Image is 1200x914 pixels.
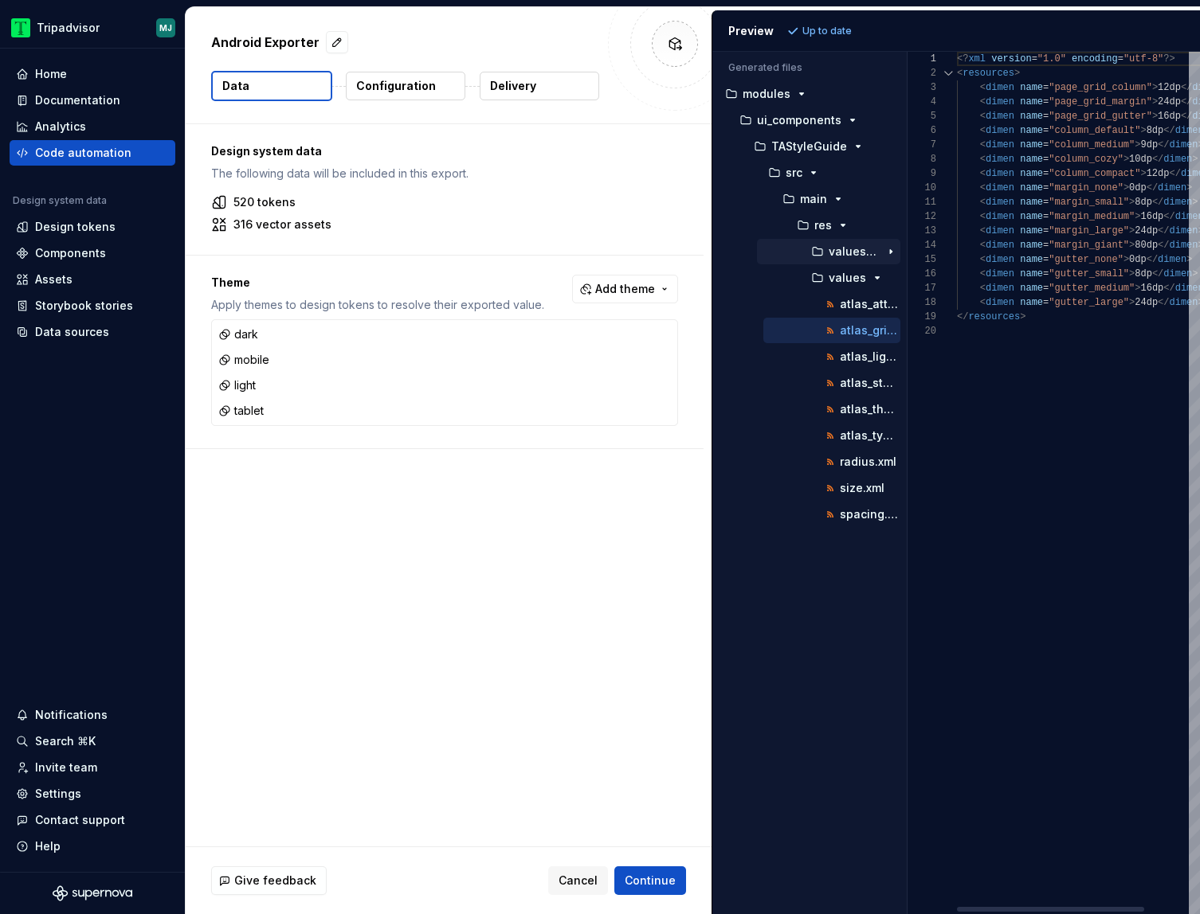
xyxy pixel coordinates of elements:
[211,71,332,101] button: Data
[802,25,852,37] p: Up to date
[222,78,249,94] p: Data
[234,873,316,889] span: Give feedback
[10,214,175,240] a: Design tokens
[35,733,96,749] div: Search ⌘K
[218,403,264,419] div: tablet
[35,707,108,723] div: Notifications
[490,78,536,94] p: Delivery
[159,21,172,34] div: MJ
[35,324,109,340] div: Data sources
[35,66,67,82] div: Home
[346,72,465,100] button: Configuration
[480,72,599,100] button: Delivery
[211,33,320,52] p: Android Exporter
[233,194,296,210] p: 520 tokens
[572,275,678,303] button: Add theme
[218,377,256,393] div: light
[10,240,175,266] a: Components
[211,866,327,895] button: Give feedback
[10,140,175,166] a: Code automation
[35,92,120,108] div: Documentation
[10,807,175,833] button: Contact support
[10,88,175,113] a: Documentation
[35,145,131,161] div: Code automation
[10,267,175,292] a: Assets
[13,194,107,207] div: Design system data
[35,219,116,235] div: Design tokens
[595,281,655,297] span: Add theme
[35,245,106,261] div: Components
[10,114,175,139] a: Analytics
[614,866,686,895] button: Continue
[53,885,132,901] svg: Supernova Logo
[211,297,544,313] p: Apply themes to design tokens to resolve their exported value.
[211,275,544,291] p: Theme
[10,293,175,318] a: Storybook stories
[548,866,608,895] button: Cancel
[10,755,175,780] a: Invite team
[35,271,73,287] div: Assets
[218,352,269,368] div: mobile
[218,326,258,342] div: dark
[35,812,125,828] div: Contact support
[211,166,678,182] p: The following data will be included in this export.
[10,834,175,859] button: Help
[10,319,175,345] a: Data sources
[211,143,678,159] p: Design system data
[37,20,100,36] div: Tripadvisor
[11,18,30,37] img: 0ed0e8b8-9446-497d-bad0-376821b19aa5.png
[10,61,175,87] a: Home
[35,119,86,135] div: Analytics
[728,23,774,39] div: Preview
[35,838,61,854] div: Help
[35,298,133,314] div: Storybook stories
[35,760,97,775] div: Invite team
[10,702,175,728] button: Notifications
[559,873,598,889] span: Cancel
[356,78,436,94] p: Configuration
[625,873,676,889] span: Continue
[35,786,81,802] div: Settings
[10,728,175,754] button: Search ⌘K
[233,217,331,232] p: 316 vector assets
[3,10,182,45] button: TripadvisorMJ
[10,781,175,807] a: Settings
